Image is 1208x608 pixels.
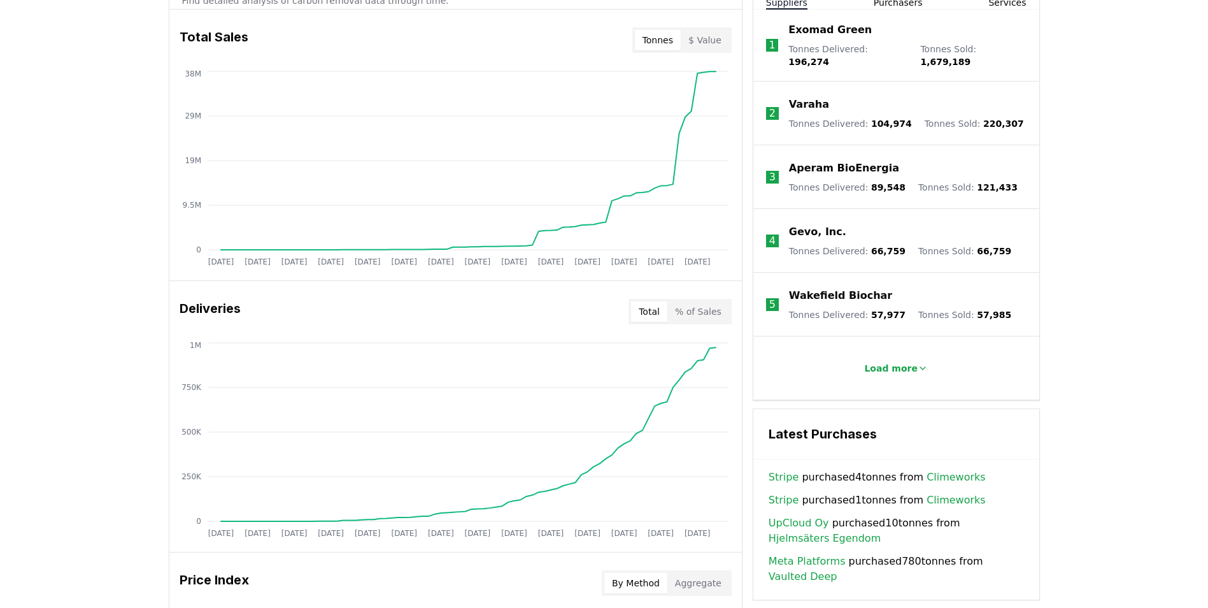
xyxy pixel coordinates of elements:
tspan: [DATE] [208,529,234,538]
h3: Latest Purchases [769,424,1024,444]
tspan: [DATE] [648,529,674,538]
span: 104,974 [871,119,912,129]
button: Load more [854,356,938,381]
p: Load more [864,362,918,375]
tspan: [DATE] [648,257,674,266]
span: purchased 780 tonnes from [769,554,1024,584]
p: Tonnes Delivered : [789,245,906,257]
p: Tonnes Sold : [920,43,1026,68]
a: Vaulted Deep [769,569,837,584]
span: 89,548 [871,182,906,192]
p: Tonnes Sold : [918,308,1011,321]
tspan: 250K [181,472,202,481]
tspan: [DATE] [537,529,564,538]
a: Climeworks [927,470,986,485]
h3: Deliveries [180,299,241,324]
tspan: 1M [190,341,201,350]
tspan: [DATE] [428,529,454,538]
tspan: [DATE] [318,257,344,266]
tspan: [DATE] [611,529,637,538]
tspan: [DATE] [208,257,234,266]
tspan: 0 [196,245,201,254]
span: purchased 1 tonnes from [769,493,986,508]
p: Tonnes Sold : [918,245,1011,257]
a: Climeworks [927,493,986,508]
tspan: [DATE] [684,257,710,266]
p: 4 [769,233,776,249]
p: Tonnes Delivered : [789,117,912,130]
a: Stripe [769,493,799,508]
a: Wakefield Biochar [789,288,892,303]
p: 2 [769,106,776,121]
span: 121,433 [977,182,1018,192]
a: Exomad Green [788,22,872,38]
tspan: [DATE] [537,257,564,266]
button: Tonnes [635,30,681,50]
tspan: 19M [185,156,201,165]
a: Varaha [789,97,829,112]
span: 196,274 [788,57,829,67]
tspan: [DATE] [464,257,490,266]
tspan: [DATE] [318,529,344,538]
button: Total [631,301,667,322]
p: Tonnes Sold : [925,117,1024,130]
span: 220,307 [983,119,1024,129]
tspan: [DATE] [354,529,380,538]
tspan: [DATE] [245,257,271,266]
span: 57,977 [871,310,906,320]
span: 66,759 [871,246,906,256]
tspan: [DATE] [574,529,600,538]
span: 1,679,189 [920,57,970,67]
p: Tonnes Sold : [918,181,1018,194]
tspan: [DATE] [281,529,307,538]
tspan: 29M [185,112,201,120]
p: 5 [769,297,776,312]
tspan: [DATE] [574,257,600,266]
h3: Total Sales [180,27,248,53]
tspan: 38M [185,69,201,78]
span: 57,985 [977,310,1011,320]
span: 66,759 [977,246,1011,256]
button: By Method [604,573,667,593]
p: 1 [769,38,775,53]
tspan: [DATE] [464,529,490,538]
tspan: 0 [196,517,201,526]
a: Meta Platforms [769,554,846,569]
tspan: [DATE] [281,257,307,266]
tspan: [DATE] [501,529,527,538]
tspan: [DATE] [428,257,454,266]
tspan: [DATE] [391,529,417,538]
button: % of Sales [667,301,729,322]
tspan: [DATE] [354,257,380,266]
p: 3 [769,170,776,185]
a: UpCloud Oy [769,516,829,531]
tspan: [DATE] [684,529,710,538]
span: purchased 10 tonnes from [769,516,1024,546]
tspan: 9.5M [182,201,201,210]
tspan: [DATE] [391,257,417,266]
p: Tonnes Delivered : [789,308,906,321]
a: Hjelmsäters Egendom [769,531,881,546]
a: Stripe [769,470,799,485]
p: Tonnes Delivered : [788,43,907,68]
tspan: [DATE] [611,257,637,266]
h3: Price Index [180,570,249,596]
a: Gevo, Inc. [789,224,846,240]
tspan: 750K [181,383,202,392]
span: purchased 4 tonnes from [769,470,986,485]
tspan: [DATE] [245,529,271,538]
tspan: [DATE] [501,257,527,266]
p: Tonnes Delivered : [789,181,906,194]
a: Aperam BioEnergia [789,161,899,176]
tspan: 500K [181,428,202,437]
button: $ Value [681,30,729,50]
button: Aggregate [667,573,729,593]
